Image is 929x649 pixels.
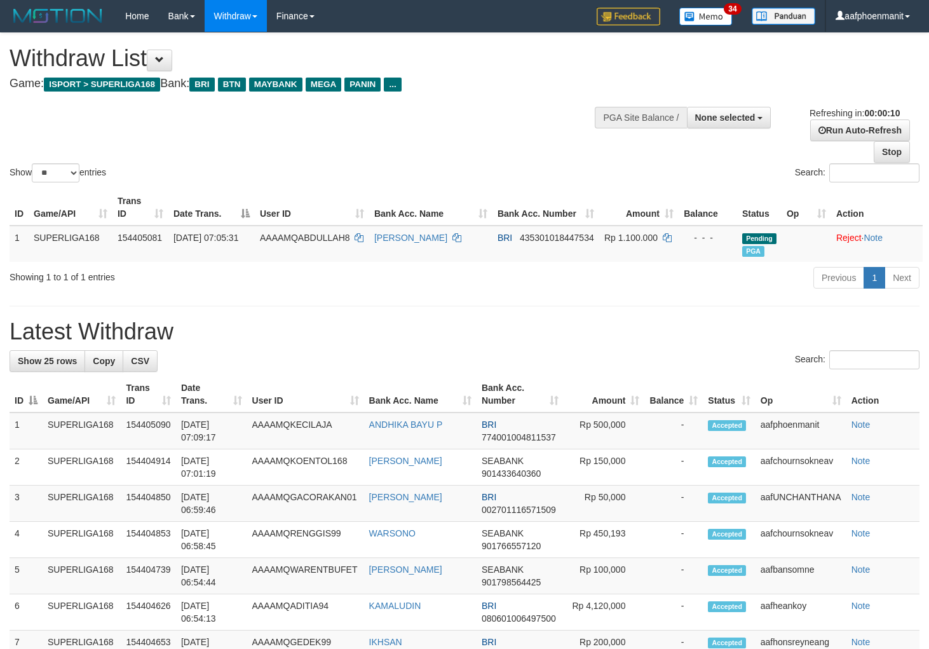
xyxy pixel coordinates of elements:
[482,505,556,515] span: Copy 002701116571509 to clipboard
[247,558,364,594] td: AAAAMQWARENTBUFET
[813,267,864,289] a: Previous
[708,493,746,503] span: Accepted
[247,594,364,631] td: AAAAMQADITIA94
[564,522,644,558] td: Rp 450,193
[369,601,421,611] a: KAMALUDIN
[176,449,247,486] td: [DATE] 07:01:19
[247,522,364,558] td: AAAAMQRENGGIS99
[10,46,607,71] h1: Withdraw List
[795,350,919,369] label: Search:
[564,594,644,631] td: Rp 4,120,000
[864,267,885,289] a: 1
[597,8,660,25] img: Feedback.jpg
[564,376,644,413] th: Amount: activate to sort column ascending
[482,637,496,647] span: BRI
[482,601,496,611] span: BRI
[684,231,732,244] div: - - -
[344,78,381,92] span: PANIN
[644,594,703,631] td: -
[29,189,112,226] th: Game/API: activate to sort column ascending
[10,413,43,449] td: 1
[123,350,158,372] a: CSV
[482,613,556,624] span: Copy 080601006497500 to clipboard
[644,413,703,449] td: -
[520,233,594,243] span: Copy 435301018447534 to clipboard
[851,528,871,538] a: Note
[679,189,737,226] th: Balance
[176,594,247,631] td: [DATE] 06:54:13
[121,413,176,449] td: 154405090
[756,594,846,631] td: aafheankoy
[604,233,658,243] span: Rp 1.100.000
[482,432,556,442] span: Copy 774001004811537 to clipboard
[708,420,746,431] span: Accepted
[492,189,599,226] th: Bank Acc. Number: activate to sort column ascending
[564,413,644,449] td: Rp 500,000
[482,564,524,575] span: SEABANK
[644,522,703,558] td: -
[18,356,77,366] span: Show 25 rows
[176,522,247,558] td: [DATE] 06:58:45
[756,413,846,449] td: aafphoenmanit
[708,638,746,648] span: Accepted
[43,522,121,558] td: SUPERLIGA168
[864,108,900,118] strong: 00:00:10
[644,449,703,486] td: -
[247,449,364,486] td: AAAAMQKOENTOL168
[737,189,782,226] th: Status
[864,233,883,243] a: Note
[189,78,214,92] span: BRI
[564,558,644,594] td: Rp 100,000
[810,120,910,141] a: Run Auto-Refresh
[644,486,703,522] td: -
[885,267,919,289] a: Next
[112,189,168,226] th: Trans ID: activate to sort column ascending
[482,492,496,502] span: BRI
[782,189,831,226] th: Op: activate to sort column ascending
[249,78,302,92] span: MAYBANK
[829,350,919,369] input: Search:
[369,528,416,538] a: WARSONO
[369,189,492,226] th: Bank Acc. Name: activate to sort column ascending
[687,107,771,128] button: None selected
[679,8,733,25] img: Button%20Memo.svg
[851,637,871,647] a: Note
[599,189,679,226] th: Amount: activate to sort column ascending
[176,376,247,413] th: Date Trans.: activate to sort column ascending
[10,449,43,486] td: 2
[708,565,746,576] span: Accepted
[644,376,703,413] th: Balance: activate to sort column ascending
[218,78,246,92] span: BTN
[121,522,176,558] td: 154404853
[364,376,477,413] th: Bank Acc. Name: activate to sort column ascending
[851,456,871,466] a: Note
[644,558,703,594] td: -
[829,163,919,182] input: Search:
[10,163,106,182] label: Show entries
[564,486,644,522] td: Rp 50,000
[10,558,43,594] td: 5
[595,107,686,128] div: PGA Site Balance /
[756,376,846,413] th: Op: activate to sort column ascending
[756,486,846,522] td: aafUNCHANTHANA
[43,594,121,631] td: SUPERLIGA168
[121,558,176,594] td: 154404739
[118,233,162,243] span: 154405081
[10,266,377,284] div: Showing 1 to 1 of 1 entries
[851,420,871,430] a: Note
[846,376,919,413] th: Action
[384,78,401,92] span: ...
[831,226,923,262] td: ·
[131,356,149,366] span: CSV
[247,486,364,522] td: AAAAMQGACORAKAN01
[836,233,862,243] a: Reject
[306,78,342,92] span: MEGA
[168,189,255,226] th: Date Trans.: activate to sort column descending
[695,113,756,123] span: None selected
[708,456,746,467] span: Accepted
[10,319,919,345] h1: Latest Withdraw
[374,233,447,243] a: [PERSON_NAME]
[724,3,741,15] span: 34
[482,468,541,479] span: Copy 901433640360 to clipboard
[121,486,176,522] td: 154404850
